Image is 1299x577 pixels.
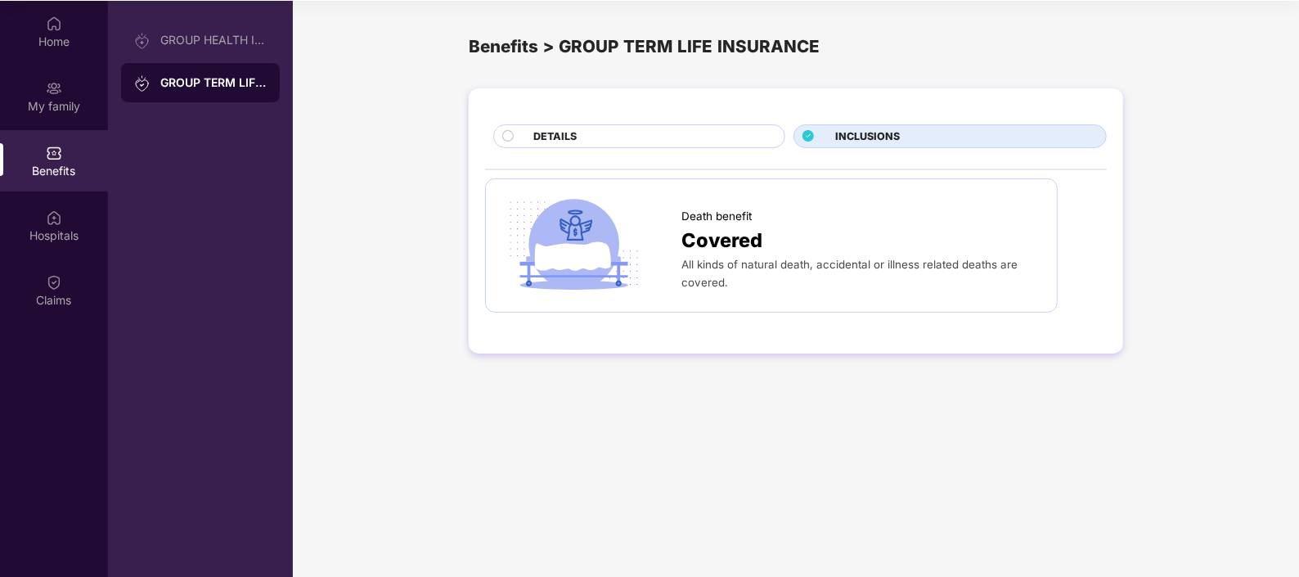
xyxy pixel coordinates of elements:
img: svg+xml;base64,PHN2ZyBpZD0iSG9zcGl0YWxzIiB4bWxucz0iaHR0cDovL3d3dy53My5vcmcvMjAwMC9zdmciIHdpZHRoPS... [46,210,62,226]
div: GROUP TERM LIFE INSURANCE [160,74,267,91]
span: All kinds of natural death, accidental or illness related deaths are covered. [681,258,1018,289]
img: svg+xml;base64,PHN2ZyBpZD0iSG9tZSIgeG1sbnM9Imh0dHA6Ly93d3cudzMub3JnLzIwMDAvc3ZnIiB3aWR0aD0iMjAiIG... [46,16,62,32]
span: Death benefit [681,208,752,225]
img: svg+xml;base64,PHN2ZyBpZD0iQmVuZWZpdHMiIHhtbG5zPSJodHRwOi8vd3d3LnczLm9yZy8yMDAwL3N2ZyIgd2lkdGg9Ij... [46,145,62,161]
img: svg+xml;base64,PHN2ZyB3aWR0aD0iMjAiIGhlaWdodD0iMjAiIHZpZXdCb3g9IjAgMCAyMCAyMCIgZmlsbD0ibm9uZSIgeG... [134,33,151,49]
img: svg+xml;base64,PHN2ZyB3aWR0aD0iMjAiIGhlaWdodD0iMjAiIHZpZXdCb3g9IjAgMCAyMCAyMCIgZmlsbD0ibm9uZSIgeG... [46,80,62,97]
span: Covered [681,225,762,255]
span: INCLUSIONS [835,128,900,145]
span: DETAILS [533,128,577,145]
div: GROUP HEALTH INSURANCE [160,34,267,47]
div: Benefits > GROUP TERM LIFE INSURANCE [469,34,1123,60]
img: svg+xml;base64,PHN2ZyBpZD0iQ2xhaW0iIHhtbG5zPSJodHRwOi8vd3d3LnczLm9yZy8yMDAwL3N2ZyIgd2lkdGg9IjIwIi... [46,274,62,291]
img: svg+xml;base64,PHN2ZyB3aWR0aD0iMjAiIGhlaWdodD0iMjAiIHZpZXdCb3g9IjAgMCAyMCAyMCIgZmlsbD0ibm9uZSIgeG... [134,75,151,92]
img: icon [502,196,645,295]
